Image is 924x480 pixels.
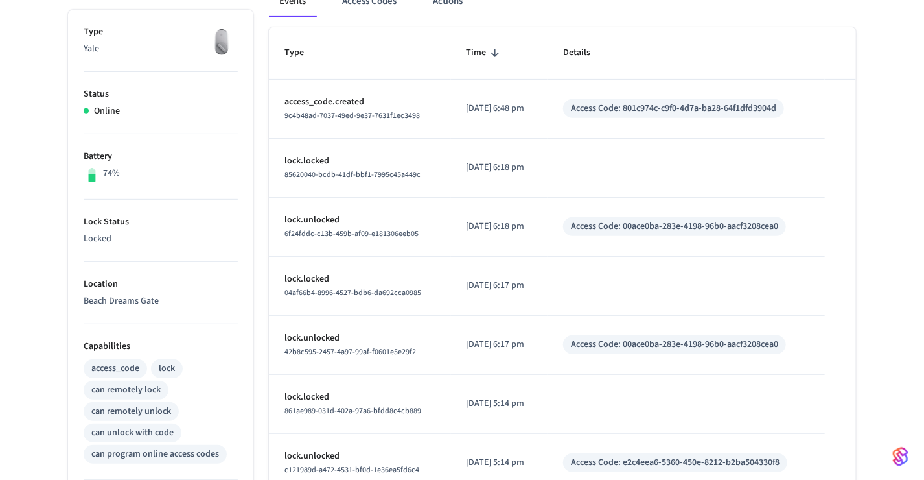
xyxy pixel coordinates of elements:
p: Status [84,88,238,101]
p: Type [84,25,238,39]
span: 85620040-bcdb-41df-bbf1-7995c45a449c [284,169,421,180]
span: 861ae989-031d-402a-97a6-bfdd8c4cb889 [284,405,421,416]
p: lock.locked [284,154,435,168]
p: Location [84,278,238,291]
p: 74% [103,167,120,180]
p: [DATE] 5:14 pm [467,456,533,470]
p: lock.locked [284,390,435,404]
img: SeamLogoGradient.69752ec5.svg [893,446,908,467]
span: Details [563,43,607,63]
span: 42b8c595-2457-4a97-99af-f0601e5e29f2 [284,346,416,357]
div: Access Code: 801c974c-c9f0-4d7a-ba28-64f1dfd3904d [571,102,776,115]
div: can program online access codes [91,448,219,461]
p: lock.unlocked [284,213,435,227]
p: Lock Status [84,215,238,229]
p: [DATE] 6:48 pm [467,102,533,115]
span: 9c4b48ad-7037-49ed-9e37-7631f1ec3498 [284,110,420,121]
img: August Wifi Smart Lock 3rd Gen, Silver, Front [205,25,238,58]
p: lock.unlocked [284,331,435,345]
div: Access Code: e2c4eea6-5360-450e-8212-b2ba504330f8 [571,456,780,470]
div: lock [159,362,175,376]
div: access_code [91,362,139,376]
span: 6f24fddc-c13b-459b-af09-e181306eeb05 [284,228,419,239]
div: can remotely lock [91,383,161,397]
p: Online [94,104,120,118]
span: Type [284,43,321,63]
p: lock.unlocked [284,450,435,463]
p: [DATE] 6:18 pm [467,220,533,234]
div: can remotely unlock [91,405,171,418]
p: Locked [84,232,238,246]
p: Capabilities [84,340,238,354]
p: [DATE] 6:18 pm [467,161,533,174]
div: can unlock with code [91,426,174,440]
p: lock.locked [284,272,435,286]
p: [DATE] 6:17 pm [467,338,533,352]
span: Time [467,43,503,63]
div: Access Code: 00ace0ba-283e-4198-96b0-aacf3208cea0 [571,220,778,234]
span: c121989d-a472-4531-bf0d-1e36ea5fd6c4 [284,464,419,475]
p: Beach Dreams Gate [84,294,238,308]
p: Yale [84,42,238,56]
p: access_code.created [284,95,435,109]
p: Battery [84,150,238,163]
span: 04af66b4-8996-4527-bdb6-da692cca0985 [284,287,421,298]
p: [DATE] 5:14 pm [467,397,533,411]
div: Access Code: 00ace0ba-283e-4198-96b0-aacf3208cea0 [571,338,778,352]
p: [DATE] 6:17 pm [467,279,533,293]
